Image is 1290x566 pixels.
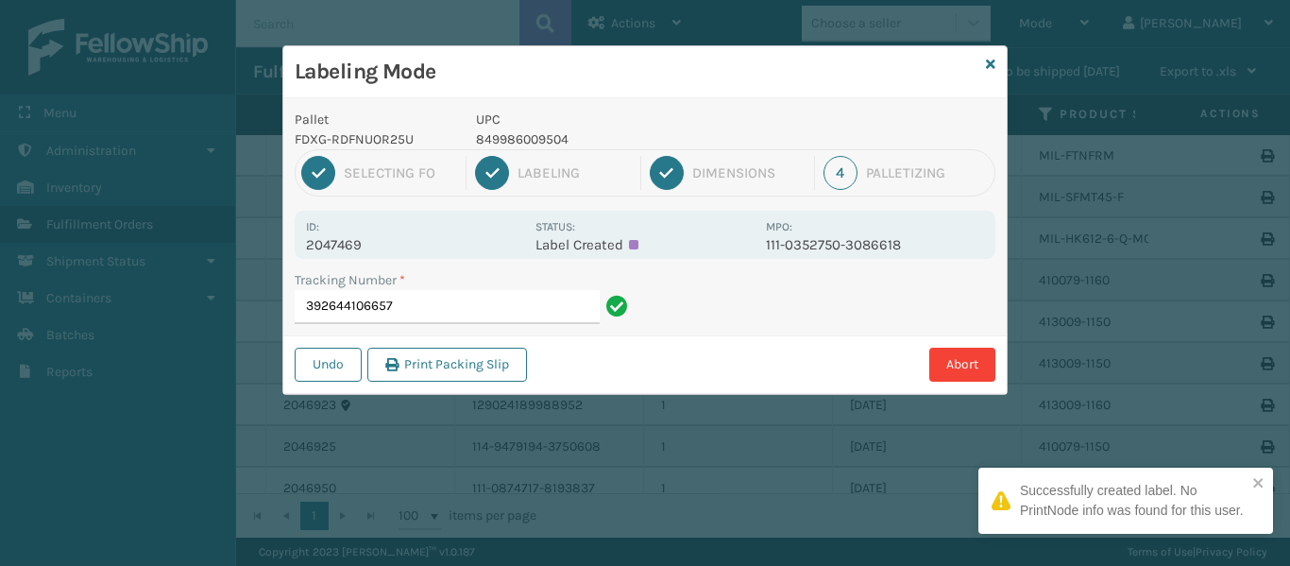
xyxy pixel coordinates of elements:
[823,156,857,190] div: 4
[866,164,989,181] div: Palletizing
[295,348,362,382] button: Undo
[367,348,527,382] button: Print Packing Slip
[766,220,792,233] label: MPO:
[518,164,631,181] div: Labeling
[476,110,755,129] p: UPC
[295,129,453,149] p: FDXG-RDFNUOR25U
[306,220,319,233] label: Id:
[295,58,978,86] h3: Labeling Mode
[535,220,575,233] label: Status:
[344,164,457,181] div: Selecting FO
[295,110,453,129] p: Pallet
[306,236,524,253] p: 2047469
[301,156,335,190] div: 1
[295,270,405,290] label: Tracking Number
[1020,481,1247,521] div: Successfully created label. No PrintNode info was found for this user.
[650,156,684,190] div: 3
[692,164,806,181] div: Dimensions
[929,348,995,382] button: Abort
[1252,475,1265,493] button: close
[766,236,984,253] p: 111-0352750-3086618
[475,156,509,190] div: 2
[535,236,754,253] p: Label Created
[476,129,755,149] p: 849986009504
